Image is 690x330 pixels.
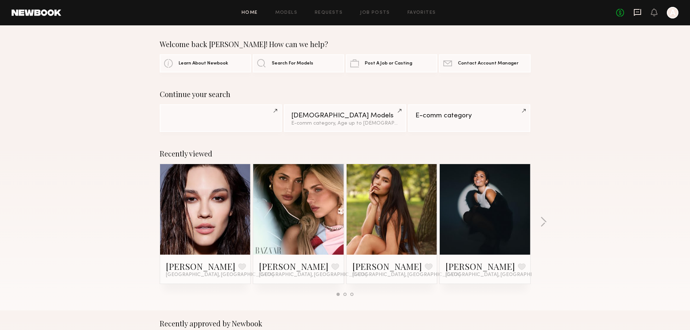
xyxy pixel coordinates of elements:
[160,40,531,49] div: Welcome back [PERSON_NAME]! How can we help?
[179,61,228,66] span: Learn About Newbook
[166,272,274,278] span: [GEOGRAPHIC_DATA], [GEOGRAPHIC_DATA]
[259,272,367,278] span: [GEOGRAPHIC_DATA], [GEOGRAPHIC_DATA]
[408,104,530,132] a: E-comm category
[415,112,523,119] div: E-comm category
[160,54,251,72] a: Learn About Newbook
[352,260,422,272] a: [PERSON_NAME]
[446,260,515,272] a: [PERSON_NAME]
[291,112,399,119] div: [DEMOGRAPHIC_DATA] Models
[160,90,531,99] div: Continue your search
[166,260,235,272] a: [PERSON_NAME]
[284,104,406,132] a: [DEMOGRAPHIC_DATA] ModelsE-comm category, Age up to [DEMOGRAPHIC_DATA].
[259,260,329,272] a: [PERSON_NAME]
[242,11,258,15] a: Home
[272,61,313,66] span: Search For Models
[275,11,297,15] a: Models
[160,319,531,328] div: Recently approved by Newbook
[446,272,553,278] span: [GEOGRAPHIC_DATA], [GEOGRAPHIC_DATA]
[291,121,399,126] div: E-comm category, Age up to [DEMOGRAPHIC_DATA].
[352,272,460,278] span: [GEOGRAPHIC_DATA], [GEOGRAPHIC_DATA]
[253,54,344,72] a: Search For Models
[458,61,518,66] span: Contact Account Manager
[160,149,531,158] div: Recently viewed
[365,61,412,66] span: Post A Job or Casting
[360,11,390,15] a: Job Posts
[346,54,437,72] a: Post A Job or Casting
[667,7,678,18] a: A
[315,11,343,15] a: Requests
[439,54,530,72] a: Contact Account Manager
[407,11,436,15] a: Favorites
